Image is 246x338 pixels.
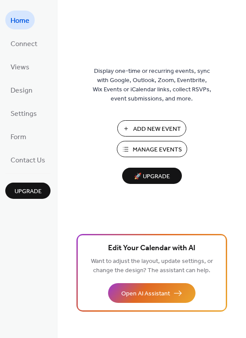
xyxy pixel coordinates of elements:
[91,255,213,277] span: Want to adjust the layout, update settings, or change the design? The assistant can help.
[93,67,211,104] span: Display one-time or recurring events, sync with Google, Outlook, Zoom, Eventbrite, Wix Events or ...
[5,11,35,29] a: Home
[5,34,43,53] a: Connect
[11,14,29,28] span: Home
[133,125,181,134] span: Add New Event
[122,168,182,184] button: 🚀 Upgrade
[5,183,51,199] button: Upgrade
[11,84,33,97] span: Design
[133,145,182,155] span: Manage Events
[5,57,35,76] a: Views
[108,242,195,255] span: Edit Your Calendar with AI
[5,127,32,146] a: Form
[5,104,42,122] a: Settings
[11,61,29,74] span: Views
[11,107,37,121] span: Settings
[5,80,38,99] a: Design
[117,141,187,157] button: Manage Events
[5,150,51,169] a: Contact Us
[108,283,195,303] button: Open AI Assistant
[127,171,177,183] span: 🚀 Upgrade
[11,130,26,144] span: Form
[11,37,37,51] span: Connect
[117,120,186,137] button: Add New Event
[11,154,45,167] span: Contact Us
[121,289,170,298] span: Open AI Assistant
[14,187,42,196] span: Upgrade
